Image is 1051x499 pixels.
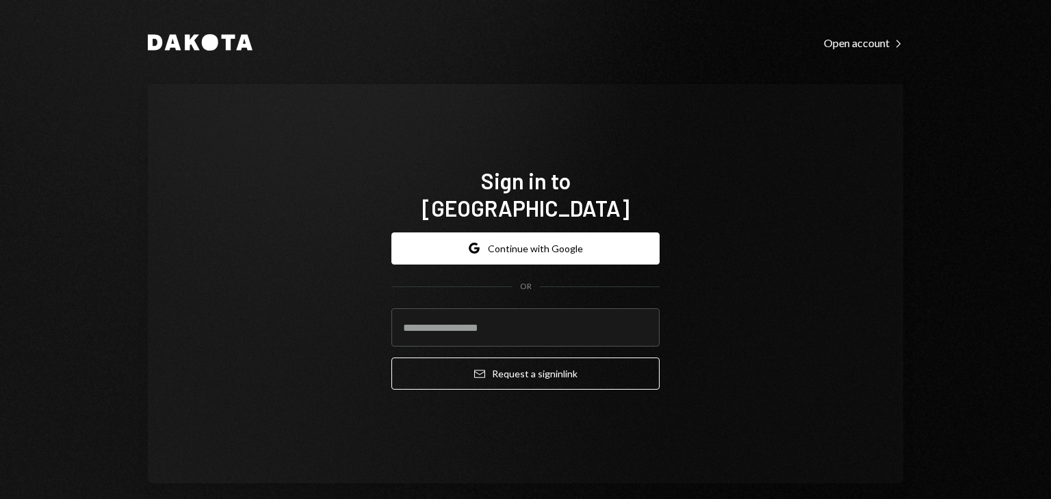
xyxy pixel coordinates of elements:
div: OR [520,281,532,293]
div: Open account [824,36,903,50]
a: Open account [824,35,903,50]
button: Request a signinlink [391,358,660,390]
button: Continue with Google [391,232,660,265]
h1: Sign in to [GEOGRAPHIC_DATA] [391,167,660,221]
